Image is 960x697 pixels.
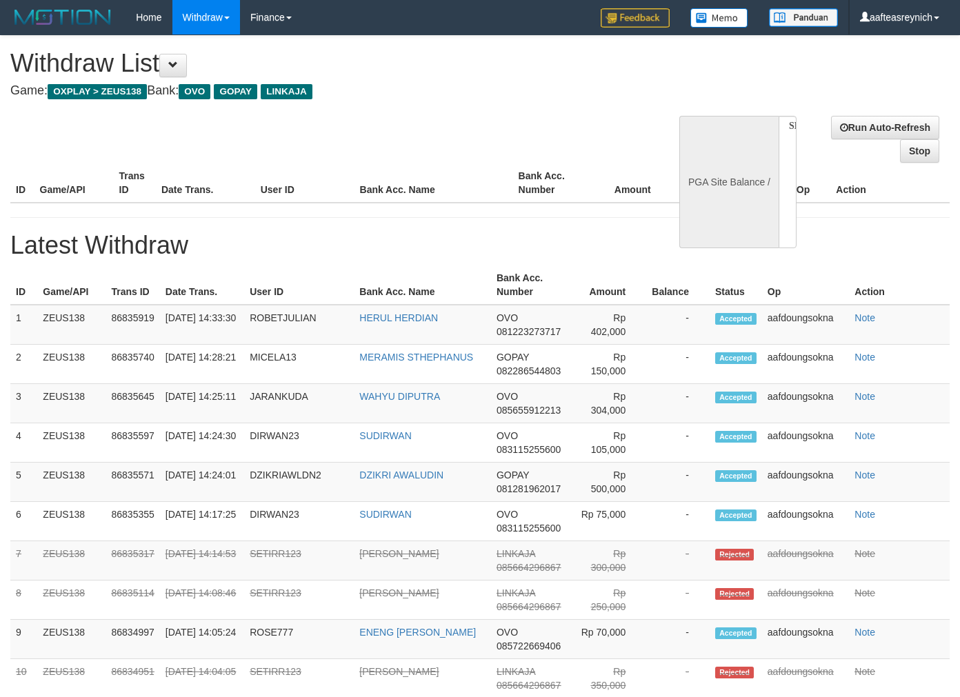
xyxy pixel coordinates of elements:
[497,523,561,534] span: 083115255600
[830,163,950,203] th: Action
[244,463,354,502] td: DZIKRIAWLDN2
[244,620,354,659] td: ROSE777
[762,423,850,463] td: aafdoungsokna
[497,587,535,598] span: LINKAJA
[679,116,779,248] div: PGA Site Balance /
[10,384,37,423] td: 3
[497,640,561,651] span: 085722669406
[572,463,646,502] td: Rp 500,000
[715,431,757,443] span: Accepted
[646,580,710,620] td: -
[10,620,37,659] td: 9
[106,265,159,305] th: Trans ID
[106,620,159,659] td: 86834997
[572,620,646,659] td: Rp 70,000
[601,8,670,28] img: Feedback.jpg
[715,509,757,521] span: Accepted
[37,423,106,463] td: ZEUS138
[160,580,244,620] td: [DATE] 14:08:46
[34,163,114,203] th: Game/API
[572,541,646,580] td: Rp 300,000
[37,305,106,345] td: ZEUS138
[106,423,159,463] td: 86835597
[715,588,754,600] span: Rejected
[854,627,875,638] a: Note
[497,391,518,402] span: OVO
[37,620,106,659] td: ZEUS138
[106,463,159,502] td: 86835571
[854,352,875,363] a: Note
[715,392,757,403] span: Accepted
[497,666,535,677] span: LINKAJA
[354,163,513,203] th: Bank Acc. Name
[244,265,354,305] th: User ID
[715,627,757,639] span: Accepted
[715,667,754,678] span: Rejected
[572,502,646,541] td: Rp 75,000
[359,548,439,559] a: [PERSON_NAME]
[497,444,561,455] span: 083115255600
[572,305,646,345] td: Rp 402,000
[160,345,244,384] td: [DATE] 14:28:21
[497,601,561,612] span: 085664296867
[854,666,875,677] a: Note
[646,345,710,384] td: -
[715,549,754,560] span: Rejected
[849,265,950,305] th: Action
[572,345,646,384] td: Rp 150,000
[37,345,106,384] td: ZEUS138
[762,384,850,423] td: aafdoungsokna
[359,587,439,598] a: [PERSON_NAME]
[715,470,757,482] span: Accepted
[572,580,646,620] td: Rp 250,000
[497,509,518,520] span: OVO
[854,391,875,402] a: Note
[160,305,244,345] td: [DATE] 14:33:30
[106,384,159,423] td: 86835645
[10,345,37,384] td: 2
[359,430,411,441] a: SUDIRWAN
[854,469,875,481] a: Note
[359,627,476,638] a: ENENG [PERSON_NAME]
[359,352,473,363] a: MERAMIS STHEPHANUS
[10,232,950,259] h1: Latest Withdraw
[37,502,106,541] td: ZEUS138
[762,345,850,384] td: aafdoungsokna
[106,541,159,580] td: 86835317
[37,384,106,423] td: ZEUS138
[497,352,529,363] span: GOPAY
[10,7,115,28] img: MOTION_logo.png
[10,580,37,620] td: 8
[497,430,518,441] span: OVO
[715,352,757,364] span: Accepted
[244,345,354,384] td: MICELA13
[160,265,244,305] th: Date Trans.
[497,627,518,638] span: OVO
[854,312,875,323] a: Note
[497,483,561,494] span: 081281962017
[244,384,354,423] td: JARANKUDA
[854,430,875,441] a: Note
[244,502,354,541] td: DIRWAN23
[10,265,37,305] th: ID
[646,265,710,305] th: Balance
[244,305,354,345] td: ROBETJULIAN
[762,620,850,659] td: aafdoungsokna
[10,50,626,77] h1: Withdraw List
[214,84,257,99] span: GOPAY
[572,265,646,305] th: Amount
[646,502,710,541] td: -
[497,469,529,481] span: GOPAY
[48,84,147,99] span: OXPLAY > ZEUS138
[572,423,646,463] td: Rp 105,000
[497,326,561,337] span: 081223273717
[762,580,850,620] td: aafdoungsokna
[646,463,710,502] td: -
[646,620,710,659] td: -
[497,548,535,559] span: LINKAJA
[710,265,762,305] th: Status
[244,423,354,463] td: DIRWAN23
[114,163,156,203] th: Trans ID
[646,384,710,423] td: -
[10,541,37,580] td: 7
